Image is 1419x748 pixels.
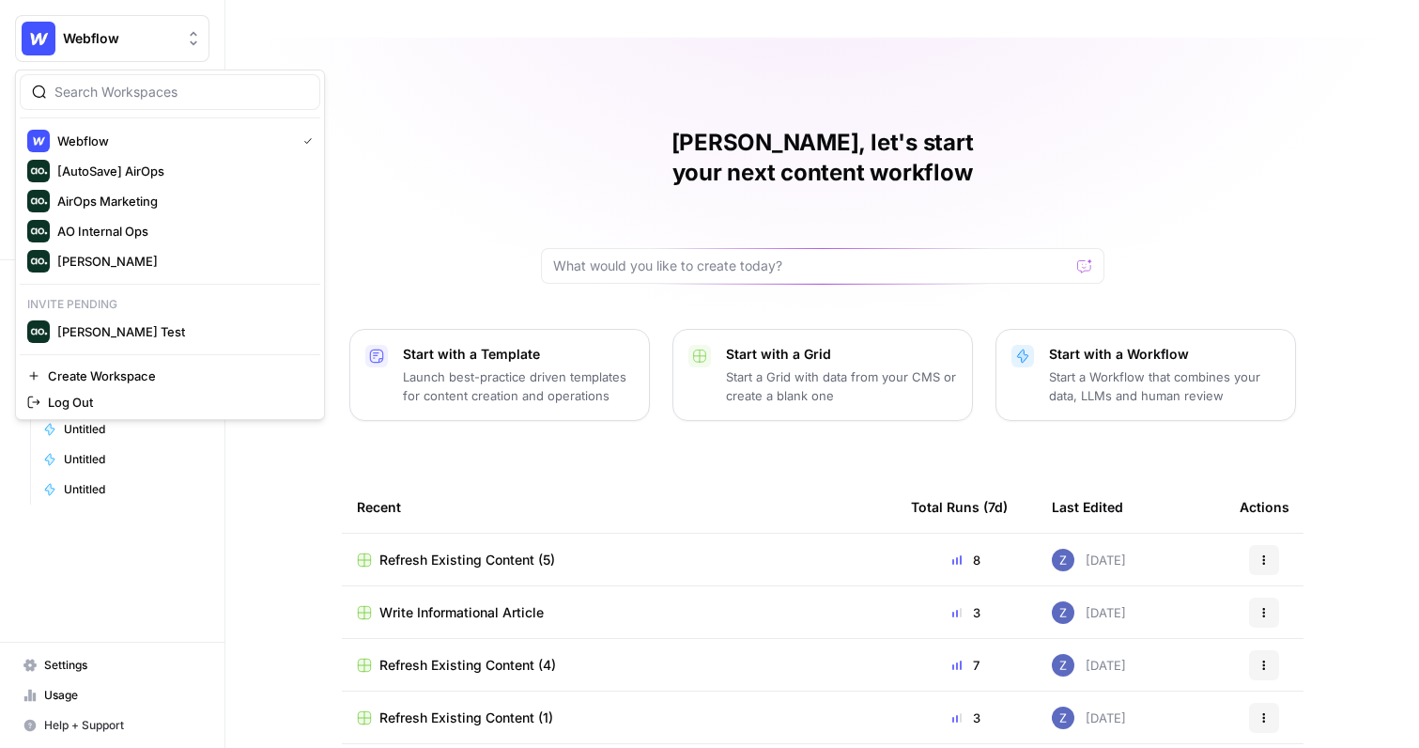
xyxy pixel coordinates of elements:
span: [AutoSave] AirOps [57,162,305,180]
p: Invite pending [20,292,320,317]
a: Untitled [35,444,209,475]
div: [DATE] [1052,549,1126,571]
p: Start a Workflow that combines your data, LLMs and human review [1049,367,1280,405]
img: [AutoSave] AirOps Logo [27,160,50,182]
div: Actions [1240,481,1289,533]
button: Start with a TemplateLaunch best-practice driven templates for content creation and operations [349,329,650,421]
span: Untitled [64,481,201,498]
div: Recent [357,481,881,533]
div: 3 [911,709,1022,727]
img: Zoe Jessup Logo [27,250,50,273]
div: [DATE] [1052,601,1126,624]
p: Launch best-practice driven templates for content creation and operations [403,367,634,405]
img: AirOps Marketing Logo [27,190,50,212]
a: Refresh Existing Content (5) [357,551,881,569]
div: Last Edited [1052,481,1123,533]
img: if0rly7j6ey0lzdmkp6rmyzsebv0 [1052,549,1074,571]
span: Log Out [48,393,305,412]
span: Usage [44,687,201,704]
a: Refresh Existing Content (4) [357,656,881,675]
p: Start a Grid with data from your CMS or create a blank one [726,367,957,405]
button: Workspace: Webflow [15,15,209,62]
a: Untitled [35,414,209,444]
img: Webflow Logo [27,130,50,152]
img: if0rly7j6ey0lzdmkp6rmyzsebv0 [1052,654,1074,677]
span: Webflow [63,29,177,48]
a: Create Workspace [20,363,320,389]
div: 8 [911,551,1022,569]
span: Refresh Existing Content (1) [379,709,553,727]
img: if0rly7j6ey0lzdmkp6rmyzsebv0 [1052,707,1074,729]
p: Start with a Template [403,345,634,364]
span: Help + Support [44,717,201,734]
span: Settings [44,657,201,674]
div: 7 [911,656,1022,675]
span: Refresh Existing Content (4) [379,656,556,675]
span: Refresh Existing Content (5) [379,551,555,569]
input: Search Workspaces [54,83,308,101]
span: [PERSON_NAME] Test [57,322,305,341]
span: Create Workspace [48,366,305,385]
div: Total Runs (7d) [911,481,1008,533]
span: Webflow [57,132,288,150]
a: Untitled [35,475,209,505]
span: Untitled [64,421,201,438]
a: Refresh Existing Content (1) [357,709,881,727]
span: [PERSON_NAME] [57,252,305,271]
input: What would you like to create today? [553,257,1070,275]
p: Start with a Workflow [1049,345,1280,364]
a: Log Out [20,389,320,415]
a: Write Informational Article [357,603,881,622]
div: [DATE] [1052,654,1126,677]
button: Help + Support [15,710,209,740]
span: Write Informational Article [379,603,544,622]
span: AirOps Marketing [57,192,305,210]
a: Settings [15,650,209,680]
button: Start with a WorkflowStart a Workflow that combines your data, LLMs and human review [995,329,1296,421]
h1: [PERSON_NAME], let's start your next content workflow [541,128,1104,188]
div: [DATE] [1052,707,1126,729]
button: Start with a GridStart a Grid with data from your CMS or create a blank one [672,329,973,421]
div: Workspace: Webflow [15,70,325,420]
img: Dillon Test Logo [27,320,50,343]
img: if0rly7j6ey0lzdmkp6rmyzsebv0 [1052,601,1074,624]
img: AO Internal Ops Logo [27,220,50,242]
span: Untitled [64,451,201,468]
p: Start with a Grid [726,345,957,364]
div: 3 [911,603,1022,622]
img: Webflow Logo [22,22,55,55]
span: AO Internal Ops [57,222,305,241]
a: Usage [15,680,209,710]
